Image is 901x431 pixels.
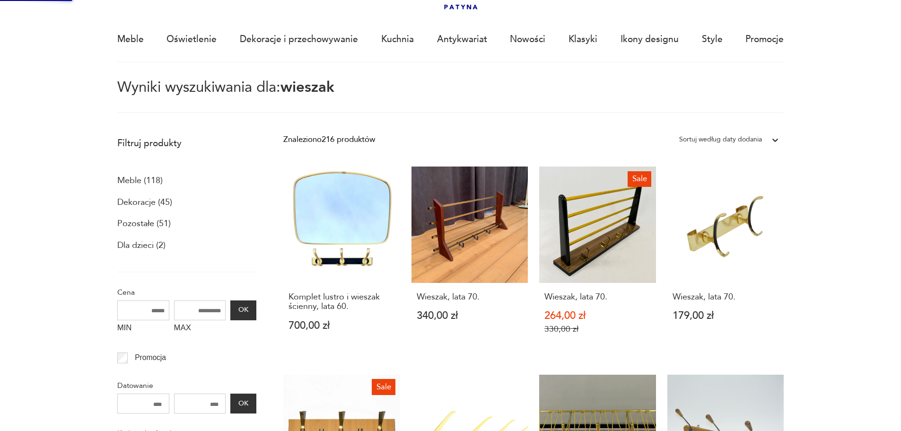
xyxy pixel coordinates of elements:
button: OK [230,300,256,320]
a: Dekoracje (45) [117,194,172,211]
a: SaleWieszak, lata 70.Wieszak, lata 70.264,00 zł330,00 zł [539,167,656,356]
a: Oświetlenie [166,18,217,61]
p: Promocja [135,352,166,364]
a: Antykwariat [437,18,487,61]
a: Nowości [510,18,545,61]
a: Klasyki [569,18,597,61]
button: OK [230,394,256,413]
p: 330,00 zł [544,324,651,334]
h3: Wieszak, lata 70. [417,292,523,302]
a: Ikony designu [621,18,679,61]
h3: Wieszak, lata 70. [673,292,779,302]
p: Datowanie [117,379,256,392]
p: Filtruj produkty [117,137,256,150]
a: Wieszak, lata 70.Wieszak, lata 70.340,00 zł [411,167,528,356]
a: Pozostałe (51) [117,216,171,232]
a: Dla dzieci (2) [117,237,166,254]
a: Komplet lustro i wieszak ścienny, lata 60.Komplet lustro i wieszak ścienny, lata 60.700,00 zł [283,167,400,356]
a: Meble (118) [117,173,163,189]
a: Style [702,18,723,61]
a: Meble [117,18,144,61]
label: MAX [174,320,226,338]
label: MIN [117,320,169,338]
a: Wieszak, lata 70.Wieszak, lata 70.179,00 zł [667,167,784,356]
p: Cena [117,286,256,299]
p: 700,00 zł [289,321,395,331]
span: wieszak [280,77,334,97]
div: Sortuj według daty dodania [679,133,762,146]
h3: Komplet lustro i wieszak ścienny, lata 60. [289,292,395,312]
p: 340,00 zł [417,311,523,321]
h3: Wieszak, lata 70. [544,292,651,302]
div: Znaleziono 216 produktów [283,133,375,146]
a: Promocje [745,18,784,61]
a: Dekoracje i przechowywanie [240,18,358,61]
p: 179,00 zł [673,311,779,321]
a: Kuchnia [381,18,414,61]
p: 264,00 zł [544,311,651,321]
p: Wyniki wyszukiwania dla: [117,80,784,113]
